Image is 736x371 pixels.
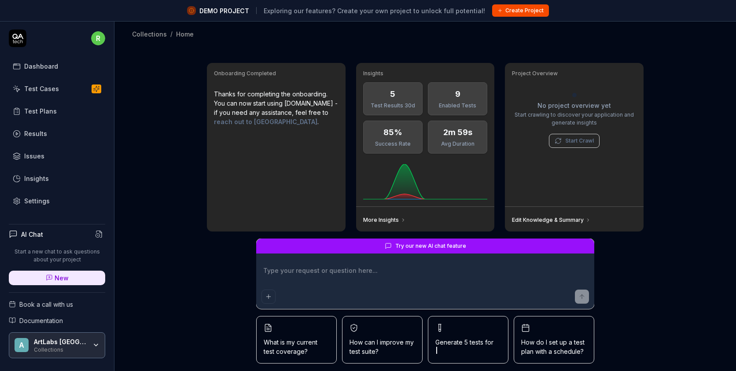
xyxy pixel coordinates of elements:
[428,316,508,364] button: Generate 5 tests for
[19,300,73,309] span: Book a call with us
[383,126,402,138] div: 85%
[363,217,406,224] a: More Insights
[214,82,339,133] p: Thanks for completing the onboarding. You can now start using [DOMAIN_NAME] - if you need any ass...
[9,271,105,285] a: New
[363,70,488,77] h3: Insights
[512,111,637,127] p: Start crawling to discover your application and generate insights
[9,192,105,209] a: Settings
[9,125,105,142] a: Results
[24,196,50,206] div: Settings
[369,140,417,148] div: Success Rate
[264,6,485,15] span: Exploring our features? Create your own project to unlock full potential!
[512,217,591,224] a: Edit Knowledge & Summary
[521,338,587,356] span: How do I set up a test plan with a schedule?
[512,70,637,77] h3: Project Overview
[55,273,69,283] span: New
[390,88,395,100] div: 5
[176,29,194,38] div: Home
[24,151,44,161] div: Issues
[9,300,105,309] a: Book a call with us
[9,147,105,165] a: Issues
[512,101,637,110] p: No project overview yet
[24,62,58,71] div: Dashboard
[21,230,43,239] h4: AI Chat
[264,338,329,356] span: What is my current test coverage?
[170,29,173,38] div: /
[514,316,594,364] button: How do I set up a test plan with a schedule?
[9,58,105,75] a: Dashboard
[256,316,337,364] button: What is my current test coverage?
[9,80,105,97] a: Test Cases
[492,4,549,17] button: Create Project
[443,126,472,138] div: 2m 59s
[34,345,87,353] div: Collections
[369,102,417,110] div: Test Results 30d
[434,102,482,110] div: Enabled Tests
[91,29,105,47] button: r
[214,70,339,77] h3: Onboarding Completed
[395,242,466,250] span: Try our new AI chat feature
[9,248,105,264] p: Start a new chat to ask questions about your project
[9,316,105,325] a: Documentation
[9,103,105,120] a: Test Plans
[24,84,59,93] div: Test Cases
[199,6,249,15] span: DEMO PROJECT
[15,338,29,352] span: A
[91,31,105,45] span: r
[19,316,63,325] span: Documentation
[455,88,460,100] div: 9
[214,118,317,125] a: reach out to [GEOGRAPHIC_DATA]
[565,137,594,145] a: Start Crawl
[350,338,415,356] span: How can I improve my test suite?
[132,29,167,38] div: Collections
[435,338,501,356] span: Generate 5 tests for
[9,170,105,187] a: Insights
[9,332,105,359] button: AArtLabs [GEOGRAPHIC_DATA]Collections
[434,140,482,148] div: Avg Duration
[24,107,57,116] div: Test Plans
[24,129,47,138] div: Results
[24,174,49,183] div: Insights
[34,338,87,346] div: ArtLabs Europe
[261,290,276,304] button: Add attachment
[342,316,423,364] button: How can I improve my test suite?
